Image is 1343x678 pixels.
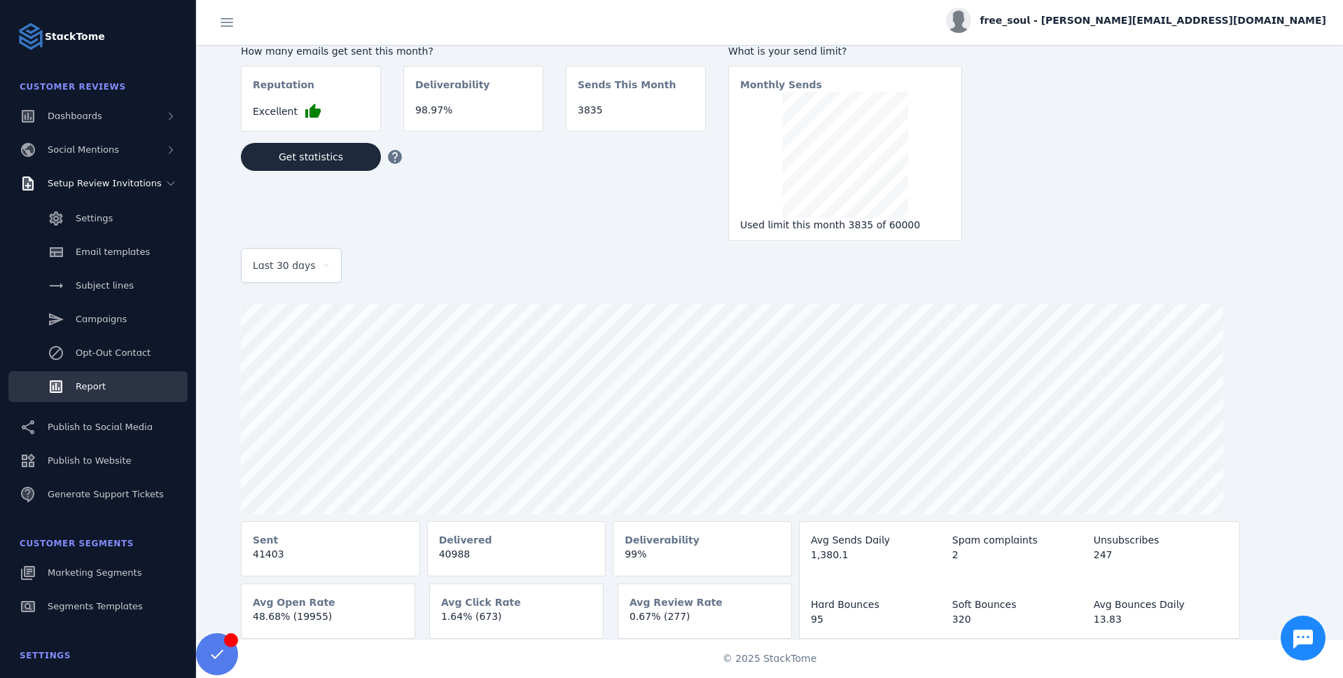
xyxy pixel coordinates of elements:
mat-card-subtitle: Delivered [439,533,492,547]
span: Email templates [76,247,150,257]
a: Report [8,371,188,402]
mat-card-subtitle: Avg Click Rate [441,595,521,609]
div: Soft Bounces [952,597,1087,612]
div: 1,380.1 [811,548,945,562]
span: Dashboards [48,111,102,121]
span: Opt-Out Contact [76,347,151,358]
div: Used limit this month 3835 of 60000 [740,218,950,233]
span: Settings [76,213,113,223]
span: Publish to Website [48,455,131,466]
div: 98.97% [415,103,531,118]
mat-card-content: 40988 [428,547,606,573]
span: Segments Templates [48,601,143,611]
mat-card-content: 1.64% (673) [430,609,603,635]
mat-card-content: 99% [613,547,791,573]
div: Avg Sends Daily [811,533,945,548]
span: Last 30 days [253,257,316,274]
span: Subject lines [76,280,134,291]
div: 320 [952,612,1087,627]
mat-card-content: 41403 [242,547,419,573]
span: Campaigns [76,314,127,324]
a: Generate Support Tickets [8,479,188,510]
a: Marketing Segments [8,558,188,588]
button: free_soul - [PERSON_NAME][EMAIL_ADDRESS][DOMAIN_NAME] [946,8,1326,33]
a: Publish to Social Media [8,412,188,443]
span: Customer Reviews [20,82,126,92]
span: Customer Segments [20,539,134,548]
a: Settings [8,203,188,234]
span: Setup Review Invitations [48,178,162,188]
mat-card-subtitle: Reputation [253,78,314,103]
div: Hard Bounces [811,597,945,612]
span: © 2025 StackTome [723,651,817,666]
div: Unsubscribes [1094,533,1228,548]
strong: StackTome [45,29,105,44]
div: How many emails get sent this month? [241,44,706,59]
div: What is your send limit? [728,44,962,59]
span: Generate Support Tickets [48,489,164,499]
span: Social Mentions [48,144,119,155]
span: Publish to Social Media [48,422,153,432]
a: Opt-Out Contact [8,338,188,368]
a: Campaigns [8,304,188,335]
button: Get statistics [241,143,381,171]
span: Settings [20,651,71,660]
mat-icon: thumb_up [305,103,321,120]
a: Segments Templates [8,591,188,622]
div: 13.83 [1094,612,1228,627]
a: Email templates [8,237,188,268]
mat-card-subtitle: Sent [253,533,278,547]
a: Subject lines [8,270,188,301]
div: 2 [952,548,1087,562]
div: 247 [1094,548,1228,562]
mat-card-subtitle: Deliverability [625,533,700,547]
mat-card-subtitle: Deliverability [415,78,490,103]
span: Marketing Segments [48,567,141,578]
a: Publish to Website [8,445,188,476]
img: Logo image [17,22,45,50]
span: Get statistics [279,152,343,162]
div: Avg Bounces Daily [1094,597,1228,612]
mat-card-content: 48.68% (19955) [242,609,415,635]
span: Report [76,381,106,392]
span: free_soul - [PERSON_NAME][EMAIL_ADDRESS][DOMAIN_NAME] [980,13,1326,28]
div: Spam complaints [952,533,1087,548]
mat-card-subtitle: Monthly Sends [740,78,822,92]
mat-card-subtitle: Avg Review Rate [629,595,723,609]
div: 95 [811,612,945,627]
mat-card-subtitle: Avg Open Rate [253,595,335,609]
mat-card-content: 0.67% (277) [618,609,791,635]
mat-card-subtitle: Sends This Month [578,78,676,103]
mat-card-content: 3835 [566,103,705,129]
img: profile.jpg [946,8,971,33]
span: Excellent [253,104,298,119]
